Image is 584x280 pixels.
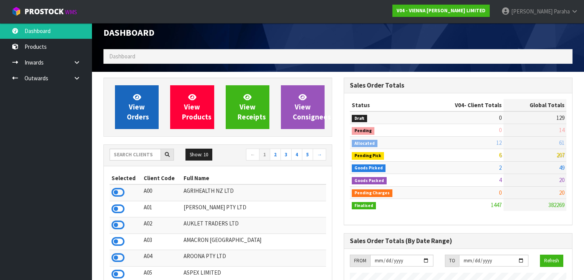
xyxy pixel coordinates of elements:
[559,189,564,196] span: 20
[397,7,486,14] strong: V04 - VIENNA [PERSON_NAME] LIMITED
[499,126,502,134] span: 0
[142,201,182,217] td: A01
[142,172,182,184] th: Client Code
[559,176,564,184] span: 20
[352,164,386,172] span: Goods Picked
[504,99,566,111] th: Global Totals
[238,93,266,121] span: View Receipts
[182,184,326,201] td: AGRIHEALTH NZ LTD
[540,255,563,267] button: Refresh
[352,202,376,210] span: Finalised
[25,7,64,17] span: ProStock
[259,149,270,161] a: 1
[392,5,490,17] a: V04 - VIENNA [PERSON_NAME] LIMITED
[281,85,325,129] a: ViewConsignees
[302,149,313,161] a: 5
[350,99,422,111] th: Status
[182,250,326,266] td: AROONA PTY LTD
[115,85,159,129] a: ViewOrders
[170,85,214,129] a: ViewProducts
[499,176,502,184] span: 4
[352,152,384,160] span: Pending Pick
[445,255,459,267] div: TO
[556,114,564,121] span: 129
[352,189,392,197] span: Pending Charges
[281,149,292,161] a: 3
[246,149,259,161] a: ←
[142,250,182,266] td: A04
[182,172,326,184] th: Full Name
[313,149,326,161] a: →
[556,151,564,159] span: 207
[499,151,502,159] span: 6
[11,7,21,16] img: cube-alt.png
[422,99,504,111] th: - Client Totals
[223,149,326,162] nav: Page navigation
[127,93,149,121] span: View Orders
[352,127,374,135] span: Pending
[142,184,182,201] td: A00
[554,8,570,15] span: Paraha
[270,149,281,161] a: 2
[293,93,331,121] span: View Consignees
[499,189,502,196] span: 0
[142,234,182,250] td: A03
[103,27,154,38] span: Dashboard
[499,114,502,121] span: 0
[65,8,77,16] small: WMS
[350,255,370,267] div: FROM
[226,85,269,129] a: ViewReceipts
[559,126,564,134] span: 14
[110,172,142,184] th: Selected
[455,101,464,109] span: V04
[511,8,553,15] span: [PERSON_NAME]
[182,217,326,234] td: AUKLET TRADERS LTD
[559,164,564,171] span: 49
[496,139,502,146] span: 12
[110,149,161,161] input: Search clients
[142,217,182,234] td: A02
[352,177,387,185] span: Goods Packed
[499,164,502,171] span: 2
[182,234,326,250] td: AMACRON [GEOGRAPHIC_DATA]
[291,149,302,161] a: 4
[352,115,367,123] span: Draft
[559,139,564,146] span: 61
[491,201,502,209] span: 1447
[109,53,135,60] span: Dashboard
[352,140,377,147] span: Allocated
[350,237,566,245] h3: Sales Order Totals (By Date Range)
[182,93,212,121] span: View Products
[182,201,326,217] td: [PERSON_NAME] PTY LTD
[185,149,212,161] button: Show: 10
[350,82,566,89] h3: Sales Order Totals
[548,201,564,209] span: 382269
